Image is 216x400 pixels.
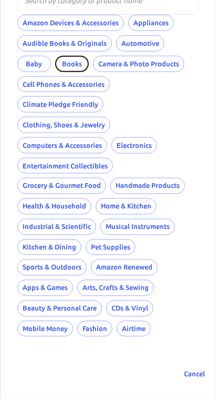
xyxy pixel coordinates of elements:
button: Clothing, Shoes & Jewelry [17,117,110,133]
button: Apps & Games [17,280,73,296]
button: Mobile Money [17,321,73,337]
button: CDs & Vinyl [106,301,153,317]
button: Fashion [77,321,112,337]
button: Kitchen & Dining [17,239,81,256]
button: Sports & Outdoors [17,259,87,276]
button: Books [55,56,89,72]
button: Baby [17,56,51,72]
button: Beauty & Personal Care [17,301,102,317]
button: Entertainment Collectibles [17,158,113,174]
button: Handmade Products [110,178,185,194]
button: Amazon Renewed [91,259,158,276]
button: Airtime [117,321,151,337]
button: Audible Books & Originals [17,35,112,52]
button: Pet Supplies [86,239,136,256]
button: Electronics [111,137,157,154]
button: Amazon Devices & Accessories [17,15,124,31]
button: Health & Household [17,198,91,215]
button: Appliances [128,15,174,31]
button: Camera & Photo Products [93,56,184,72]
button: Industrial & Scientific [17,219,96,235]
button: Musical Instruments [100,219,175,235]
button: Cell Phones & Accessories [17,76,110,93]
button: Automotive [116,35,164,52]
button: Arts, Crafts & Sewing [77,280,154,296]
button: Home & Kitchen [96,198,157,215]
button: Computers & Accessories [17,137,107,154]
button: Climate Pledge Friendly [17,96,104,113]
button: Grocery & Gourmet Food [17,178,106,194]
button: Cancel [178,366,211,383]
